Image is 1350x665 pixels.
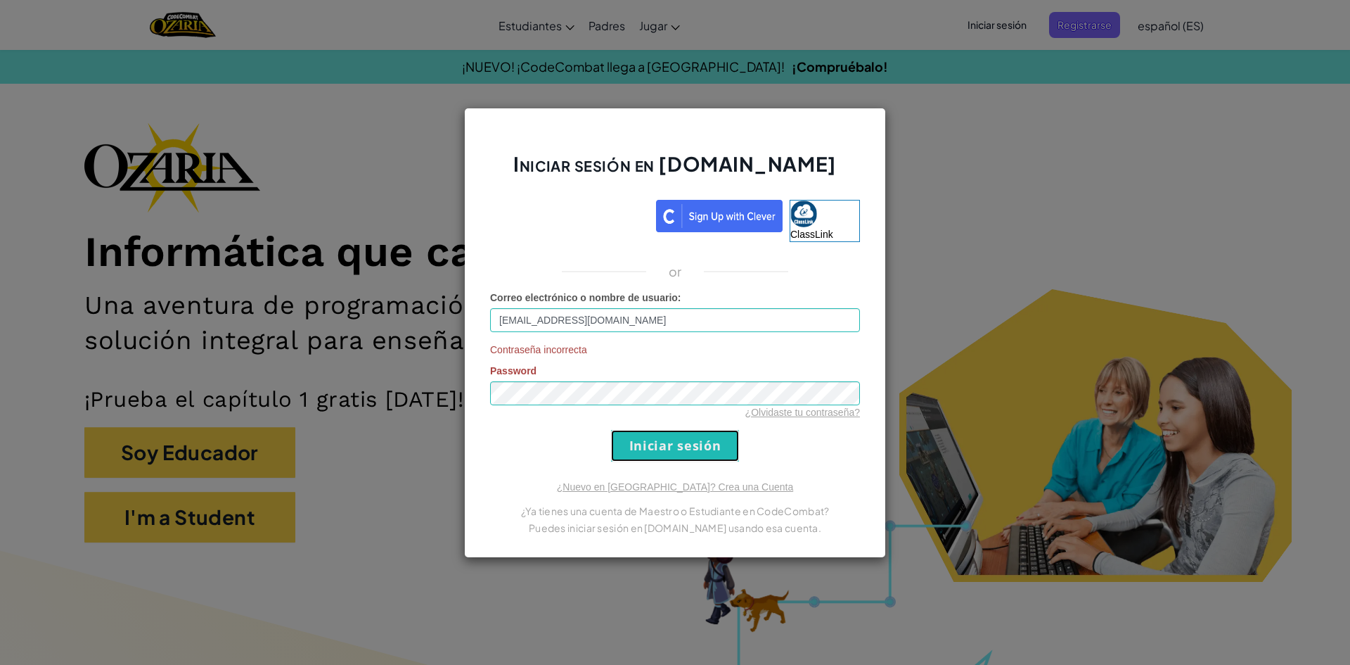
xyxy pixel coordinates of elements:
p: ¿Ya tienes una cuenta de Maestro o Estudiante en CodeCombat? [490,502,860,519]
p: Puedes iniciar sesión en [DOMAIN_NAME] usando esa cuenta. [490,519,860,536]
img: classlink-logo-small.png [790,201,817,227]
span: Correo electrónico o nombre de usuario [490,292,678,303]
input: Iniciar sesión [611,430,739,462]
p: or [669,263,682,280]
img: clever_sso_button@2x.png [656,200,783,232]
h2: Iniciar sesión en [DOMAIN_NAME] [490,151,860,191]
a: ¿Nuevo en [GEOGRAPHIC_DATA]? Crea una Cuenta [557,481,793,493]
span: ClassLink [790,229,833,240]
a: ¿Olvidaste tu contraseña? [745,407,860,418]
span: Contraseña incorrecta [490,343,860,357]
span: Password [490,365,536,376]
label: : [490,291,681,305]
iframe: Botón Iniciar sesión con Google [483,198,656,229]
